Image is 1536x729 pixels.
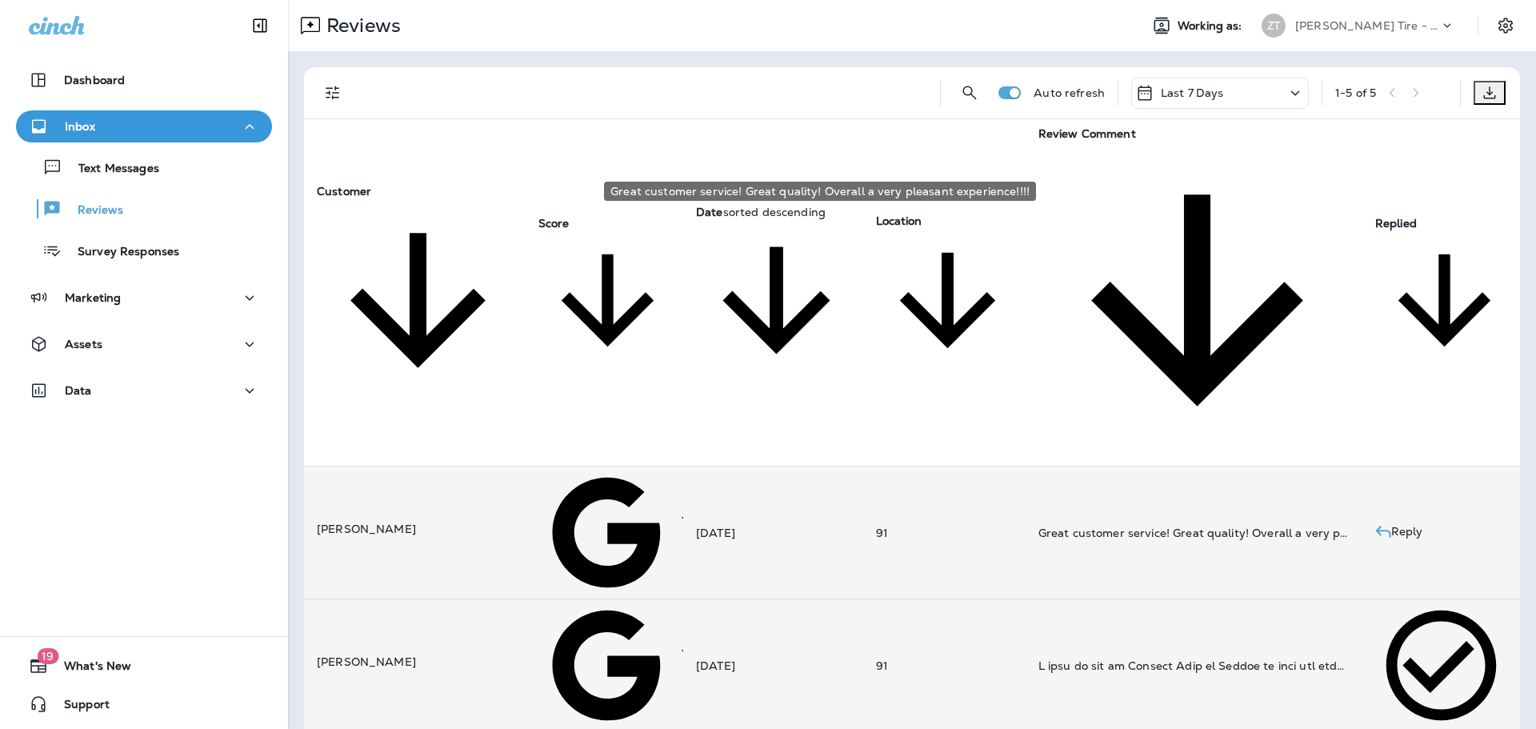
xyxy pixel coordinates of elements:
[1474,81,1506,105] button: Export as CSV
[1491,11,1520,40] button: Settings
[65,120,95,133] p: Inbox
[238,10,282,42] button: Collapse Sidebar
[62,162,159,177] p: Text Messages
[1391,523,1423,535] p: Reply
[954,77,986,109] button: Search Reviews
[1335,86,1376,99] div: 1 - 5 of 5
[1375,216,1514,306] span: Replied
[538,216,677,306] span: Score
[16,150,272,184] button: Text Messages
[317,77,349,109] button: Filters
[62,203,123,218] p: Reviews
[1038,658,1350,674] div: I took my car to Ziegler Tire on Monday to have new wheels mounted, an all-wheel alignment, and a...
[65,384,92,397] p: Data
[65,338,102,350] p: Assets
[16,110,272,142] button: Inbox
[696,205,857,306] span: Datesorted descending
[317,654,513,670] p: [PERSON_NAME]
[696,205,723,219] span: Date
[1038,126,1356,306] span: Review Comment
[1038,525,1350,541] div: Great customer service! Great quality! Overall a very pleasant experience!!!!
[723,205,826,219] span: sorted descending
[876,526,888,540] span: 91
[16,375,272,407] button: Data
[876,214,1019,306] span: Location
[317,184,371,198] span: Customer
[670,524,1330,539] span: 5 Stars
[317,184,519,306] span: Customer
[1038,126,1136,141] span: Review Comment
[1161,86,1224,99] p: Last 7 Days
[16,282,272,314] button: Marketing
[48,659,131,679] span: What's New
[1375,216,1417,230] span: Replied
[320,14,401,38] p: Reviews
[64,74,125,86] p: Dashboard
[683,467,863,599] td: [DATE]
[1295,19,1439,32] p: [PERSON_NAME] Tire - [PERSON_NAME]
[62,245,179,260] p: Survey Responses
[1034,86,1105,99] p: Auto refresh
[16,650,272,682] button: 19What's New
[604,182,1036,201] div: Great customer service! Great quality! Overall a very pleasant experience!!!!
[16,234,272,267] button: Survey Responses
[16,192,272,226] button: Reviews
[538,216,570,230] span: Score
[317,521,513,537] p: [PERSON_NAME]
[876,659,888,673] span: 91
[1178,19,1246,33] span: Working as:
[48,698,110,717] span: Support
[670,657,1330,671] span: 1 Star
[1262,14,1286,38] div: ZT
[37,648,58,664] span: 19
[876,214,922,228] span: Location
[16,64,272,96] button: Dashboard
[16,688,272,720] button: Support
[16,328,272,360] button: Assets
[65,291,121,304] p: Marketing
